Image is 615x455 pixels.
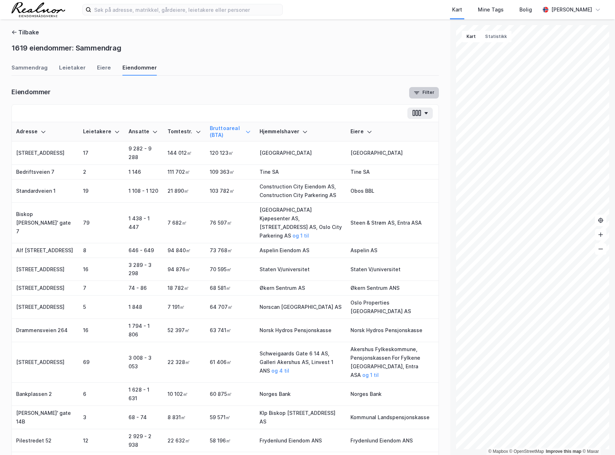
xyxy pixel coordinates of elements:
div: Tomtestr. [168,128,201,135]
td: 10 102㎡ [163,383,205,406]
td: 1 108 - 1 120 [124,179,163,203]
div: Sammendrag [11,64,48,76]
a: OpenStreetMap [509,449,544,454]
td: 60 875㎡ [205,383,255,406]
td: 6 [79,383,124,406]
td: 76 597㎡ [205,203,255,243]
td: Obos BBL [346,179,439,203]
div: Leietakere [83,128,120,135]
td: 5 [79,296,124,319]
div: [GEOGRAPHIC_DATA] Kjøpesenter AS, [STREET_ADDRESS] AS, Oslo City Parkering AS [260,206,342,240]
td: [STREET_ADDRESS] [12,258,79,281]
td: 16 [79,319,124,342]
td: 52 397㎡ [163,319,205,342]
div: Eiere [97,64,111,76]
td: 7 [79,281,124,296]
td: 1 628 - 1 631 [124,383,163,406]
td: Staten V/universitet [346,258,439,281]
td: Standardveien 1 [12,179,79,203]
td: 70 595㎡ [205,258,255,281]
td: 8 [79,243,124,258]
td: Staten V/universitet [255,258,346,281]
div: 1619 eiendommer: Sammendrag [11,42,121,54]
td: Bankplassen 2 [12,383,79,406]
input: Søk på adresse, matrikkel, gårdeiere, leietakere eller personer [91,4,282,15]
td: 73 768㎡ [205,243,255,258]
td: 68 581㎡ [205,281,255,296]
a: Mapbox [488,449,508,454]
td: 58 196㎡ [205,429,255,452]
td: 19 [79,179,124,203]
td: 79 [79,203,124,243]
td: Norscan [GEOGRAPHIC_DATA] AS [255,296,346,319]
td: 74 - 86 [124,281,163,296]
td: 103 782㎡ [205,179,255,203]
td: Steen & Strøm AS, Entra ASA [346,203,439,243]
td: [GEOGRAPHIC_DATA] [255,142,346,165]
td: 12 [79,429,124,452]
td: Bedriftsveien 7 [12,165,79,179]
td: 16 [79,258,124,281]
div: Bolig [519,5,532,14]
td: Frydenlund Eiendom ANS [346,429,439,452]
div: Ansatte [129,128,159,135]
td: 17 [79,142,124,165]
td: 120 123㎡ [205,142,255,165]
td: [STREET_ADDRESS] [12,142,79,165]
td: [STREET_ADDRESS] [12,296,79,319]
div: Eiendommer [122,64,157,76]
img: realnor-logo.934646d98de889bb5806.png [11,2,65,17]
td: 8 831㎡ [163,406,205,429]
td: [STREET_ADDRESS] [12,281,79,296]
td: 21 890㎡ [163,179,205,203]
button: Kart [462,31,480,42]
td: Drammensveien 264 [12,319,79,342]
td: [STREET_ADDRESS] [12,342,79,383]
td: 63 741㎡ [205,319,255,342]
div: Leietaker [59,64,86,76]
td: 3 [79,406,124,429]
td: Kommunal Landspensjonskasse [346,406,439,429]
td: Alf [STREET_ADDRESS] [12,243,79,258]
iframe: Chat Widget [579,421,615,455]
td: 1 146 [124,165,163,179]
td: Økern Sentrum AS [255,281,346,296]
div: Kart [452,5,462,14]
div: Bruttoareal (BTA) [210,125,251,138]
td: 94 840㎡ [163,243,205,258]
td: Oslo Properties [GEOGRAPHIC_DATA] AS [346,296,439,319]
td: 69 [79,342,124,383]
td: 646 - 649 [124,243,163,258]
td: Økern Sentrum ANS [346,281,439,296]
td: 1 848 [124,296,163,319]
td: Aspelin Eiendom AS [255,243,346,258]
div: Hjemmelshaver [260,128,342,135]
td: 144 012㎡ [163,142,205,165]
div: Kontrollprogram for chat [579,421,615,455]
td: 61 406㎡ [205,342,255,383]
td: 64 707㎡ [205,296,255,319]
td: Aspelin AS [346,243,439,258]
button: Tilbake [11,28,39,37]
td: 109 363㎡ [205,165,255,179]
td: 1 794 - 1 806 [124,319,163,342]
div: Akershus Fylkeskommune, Pensjonskassen For Fylkene [GEOGRAPHIC_DATA], Entra ASA [350,345,434,379]
td: 9 282 - 9 288 [124,142,163,165]
td: Norges Bank [346,383,439,406]
td: 94 876㎡ [163,258,205,281]
div: Schweigaards Gate 6 14 AS, Galleri Akershus AS, Linvest 1 ANS [260,349,342,375]
td: [GEOGRAPHIC_DATA] [346,142,439,165]
td: Klp Biskop [STREET_ADDRESS] AS [255,406,346,429]
td: 7 682㎡ [163,203,205,243]
button: Statistikk [480,31,512,42]
td: Norsk Hydros Pensjonskasse [255,319,346,342]
div: Eiendommer [11,88,50,96]
td: 2 929 - 2 938 [124,429,163,452]
a: Improve this map [546,449,581,454]
td: 1 438 - 1 447 [124,203,163,243]
td: Tine SA [346,165,439,179]
td: 2 [79,165,124,179]
div: [PERSON_NAME] [551,5,592,14]
td: Biskop [PERSON_NAME]' gate 7 [12,203,79,243]
div: Eiere [350,128,434,135]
